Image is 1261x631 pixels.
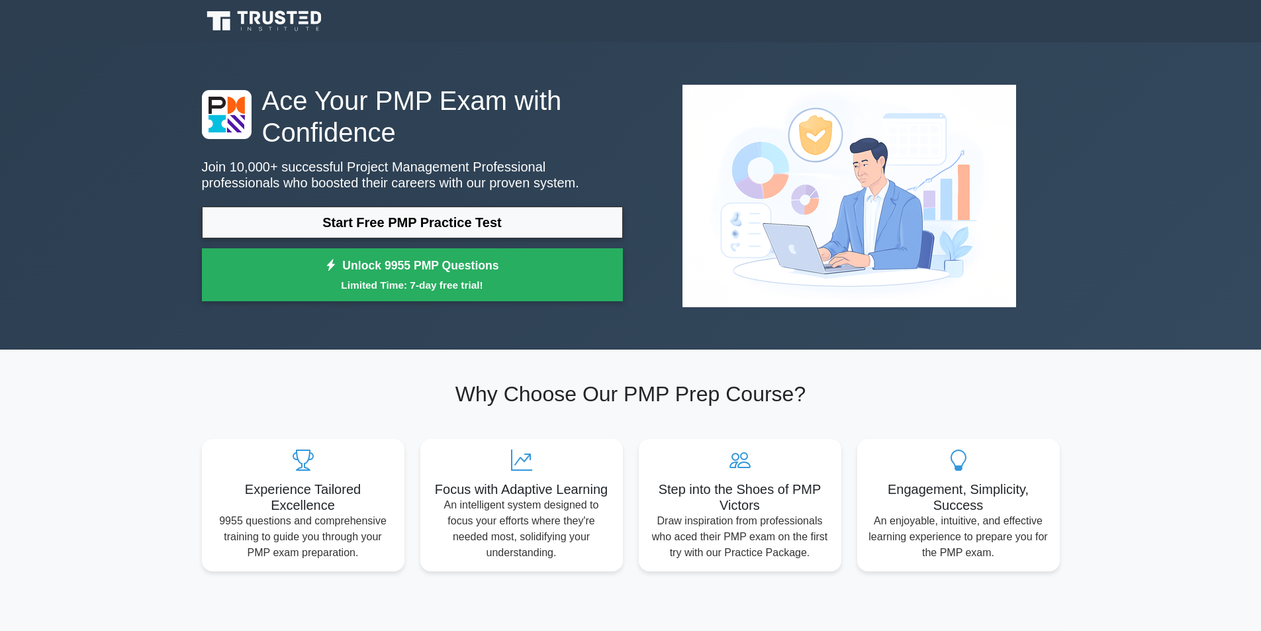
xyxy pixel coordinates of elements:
[212,513,394,561] p: 9955 questions and comprehensive training to guide you through your PMP exam preparation.
[431,481,612,497] h5: Focus with Adaptive Learning
[202,207,623,238] a: Start Free PMP Practice Test
[202,248,623,301] a: Unlock 9955 PMP QuestionsLimited Time: 7-day free trial!
[218,277,606,293] small: Limited Time: 7-day free trial!
[672,74,1027,318] img: Project Management Professional Preview
[202,381,1060,407] h2: Why Choose Our PMP Prep Course?
[202,85,623,148] h1: Ace Your PMP Exam with Confidence
[649,481,831,513] h5: Step into the Shoes of PMP Victors
[868,513,1049,561] p: An enjoyable, intuitive, and effective learning experience to prepare you for the PMP exam.
[431,497,612,561] p: An intelligent system designed to focus your efforts where they're needed most, solidifying your ...
[202,159,623,191] p: Join 10,000+ successful Project Management Professional professionals who boosted their careers w...
[868,481,1049,513] h5: Engagement, Simplicity, Success
[212,481,394,513] h5: Experience Tailored Excellence
[649,513,831,561] p: Draw inspiration from professionals who aced their PMP exam on the first try with our Practice Pa...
